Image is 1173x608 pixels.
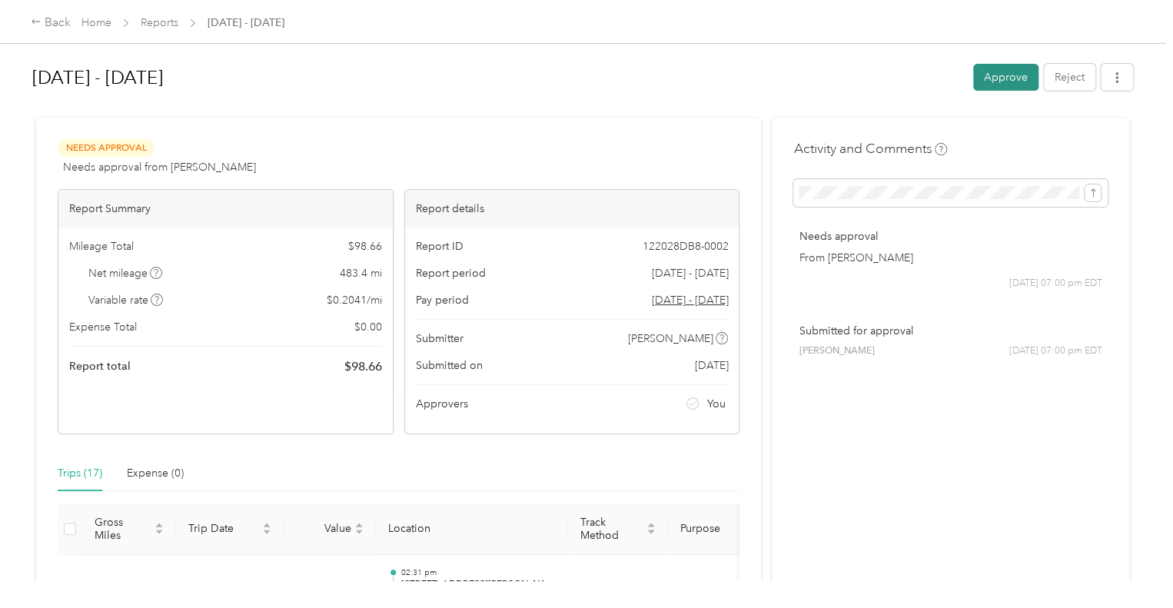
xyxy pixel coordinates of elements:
p: [STREET_ADDRESS][PERSON_NAME] [400,578,556,592]
span: Track Method [580,516,643,542]
th: Trip Date [176,503,284,555]
div: Back [31,14,71,32]
span: [DATE] [694,357,728,374]
span: Value [296,522,351,535]
th: Track Method [568,503,668,555]
span: Variable rate [88,292,164,308]
span: Report period [416,265,486,281]
span: $ 0.00 [354,319,382,335]
span: [DATE] 07:00 pm EDT [1009,277,1102,291]
span: caret-down [262,527,271,537]
a: Reports [141,16,178,29]
span: Report ID [416,238,464,254]
span: [PERSON_NAME] [628,331,713,347]
div: Trips (17) [58,465,102,482]
p: 02:31 pm [400,567,556,578]
span: Needs Approval [58,139,155,157]
h4: Activity and Comments [793,139,947,158]
div: Report Summary [58,190,393,228]
span: Mileage Total [69,238,134,254]
span: [PERSON_NAME] [799,344,874,358]
iframe: Everlance-gr Chat Button Frame [1087,522,1173,608]
div: Report details [405,190,739,228]
span: $ 0.2041 / mi [327,292,382,308]
span: caret-up [646,520,656,530]
span: $ 98.66 [348,238,382,254]
button: Approve [973,64,1038,91]
span: Submitted on [416,357,483,374]
span: Needs approval from [PERSON_NAME] [63,159,256,175]
span: caret-up [262,520,271,530]
button: Reject [1044,64,1095,91]
span: caret-down [646,527,656,537]
span: [DATE] - [DATE] [651,265,728,281]
span: [DATE] - [DATE] [208,15,284,31]
a: Home [81,16,111,29]
div: Expense (0) [127,465,184,482]
span: Net mileage [88,265,163,281]
span: caret-up [354,520,364,530]
span: [DATE] 07:00 pm EDT [1009,344,1102,358]
span: 483.4 mi [340,265,382,281]
p: Submitted for approval [799,323,1102,339]
th: Purpose [668,503,783,555]
span: Purpose [680,522,759,535]
th: Gross Miles [82,503,176,555]
p: Needs approval [799,228,1102,244]
span: Approvers [416,396,468,412]
span: Go to pay period [651,292,728,308]
span: $ 98.66 [344,357,382,376]
span: Report total [69,358,131,374]
th: Value [284,503,376,555]
p: From [PERSON_NAME] [799,250,1102,266]
span: Trip Date [188,522,259,535]
span: caret-down [354,527,364,537]
span: Expense Total [69,319,137,335]
span: 122028DB8-0002 [642,238,728,254]
th: Location [376,503,568,555]
span: Pay period [416,292,469,308]
span: You [707,396,726,412]
h1: Sep 1 - 30, 2025 [32,59,962,96]
span: Gross Miles [95,516,151,542]
span: caret-up [155,520,164,530]
span: Submitter [416,331,464,347]
span: caret-down [155,527,164,537]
